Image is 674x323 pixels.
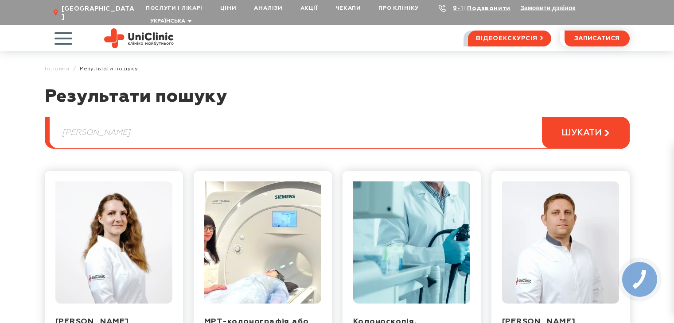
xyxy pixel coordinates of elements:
a: Головна [45,65,70,72]
img: МРТ-колонографія або колоноскопія: що ефективніше? [204,181,321,304]
img: Колісник Ігор Олександрович [502,181,619,304]
a: Подзвонити [467,5,510,12]
span: шукати [561,127,602,138]
a: відеоекскурсія [468,31,551,46]
button: Українська [148,18,192,25]
button: шукати [542,117,630,149]
button: Замовити дзвінок [520,4,575,12]
h1: Результати пошуку [45,86,630,117]
img: Колесник Ганна Василівна [55,181,172,304]
span: Результати пошуку [80,65,138,72]
span: [GEOGRAPHIC_DATA] [62,5,137,21]
button: записатися [565,31,630,46]
img: Колоноскопія. Відеоколоноскопія [353,181,470,304]
span: відеоекскурсія [476,31,537,46]
span: записатися [574,35,619,42]
img: Uniclinic [104,28,174,48]
span: Українська [150,19,185,24]
a: 9-103 [453,5,472,12]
